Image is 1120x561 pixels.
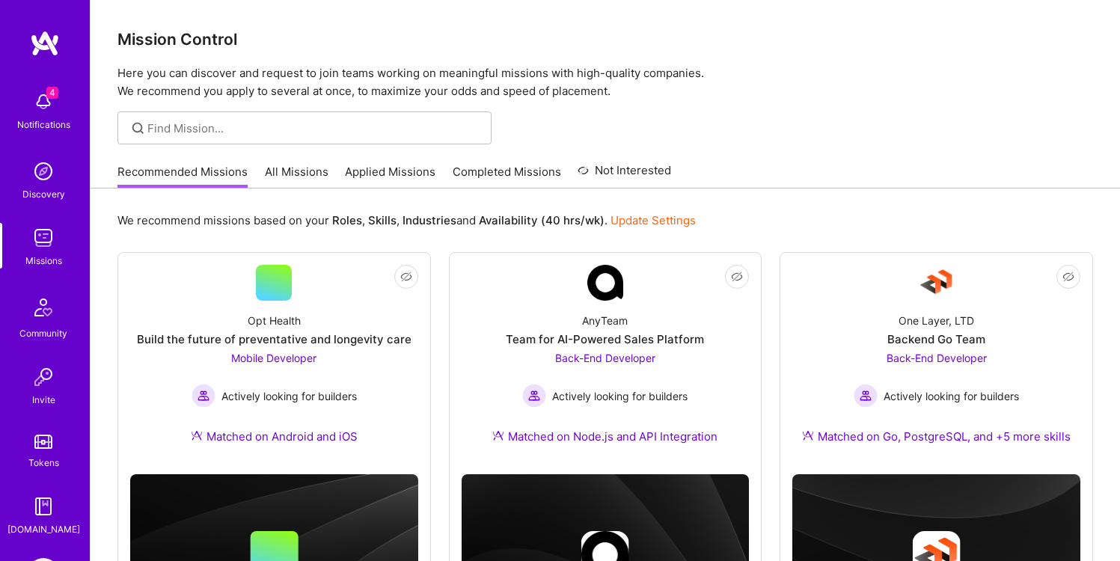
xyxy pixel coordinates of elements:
[25,289,61,325] img: Community
[25,253,62,269] div: Missions
[1062,271,1074,283] i: icon EyeClosed
[28,87,58,117] img: bell
[30,30,60,57] img: logo
[28,491,58,521] img: guide book
[611,213,696,227] a: Update Settings
[345,164,435,188] a: Applied Missions
[462,265,750,462] a: Company LogoAnyTeamTeam for AI-Powered Sales PlatformBack-End Developer Actively looking for buil...
[117,64,1093,100] p: Here you can discover and request to join teams working on meaningful missions with high-quality ...
[492,429,504,441] img: Ateam Purple Icon
[117,212,696,228] p: We recommend missions based on your , , and .
[46,87,58,99] span: 4
[191,429,203,441] img: Ateam Purple Icon
[792,265,1080,462] a: Company LogoOne Layer, LTDBackend Go TeamBack-End Developer Actively looking for buildersActively...
[28,455,59,470] div: Tokens
[802,429,814,441] img: Ateam Purple Icon
[192,384,215,408] img: Actively looking for builders
[899,313,974,328] div: One Layer, LTD
[453,164,561,188] a: Completed Missions
[887,331,985,347] div: Backend Go Team
[854,384,878,408] img: Actively looking for builders
[32,392,55,408] div: Invite
[887,352,987,364] span: Back-End Developer
[28,362,58,392] img: Invite
[191,429,358,444] div: Matched on Android and iOS
[400,271,412,283] i: icon EyeClosed
[332,213,362,227] b: Roles
[231,352,316,364] span: Mobile Developer
[17,117,70,132] div: Notifications
[492,429,717,444] div: Matched on Node.js and API Integration
[587,265,623,301] img: Company Logo
[28,156,58,186] img: discovery
[578,162,671,188] a: Not Interested
[265,164,328,188] a: All Missions
[506,331,704,347] div: Team for AI-Powered Sales Platform
[117,30,1093,49] h3: Mission Control
[731,271,743,283] i: icon EyeClosed
[130,265,418,462] a: Opt HealthBuild the future of preventative and longevity careMobile Developer Actively looking fo...
[137,331,411,347] div: Build the future of preventative and longevity care
[248,313,301,328] div: Opt Health
[22,186,65,202] div: Discovery
[403,213,456,227] b: Industries
[147,120,480,136] input: Find Mission...
[19,325,67,341] div: Community
[117,164,248,188] a: Recommended Missions
[884,388,1019,404] span: Actively looking for builders
[129,120,147,137] i: icon SearchGrey
[479,213,605,227] b: Availability (40 hrs/wk)
[582,313,628,328] div: AnyTeam
[555,352,655,364] span: Back-End Developer
[919,265,955,301] img: Company Logo
[368,213,397,227] b: Skills
[34,435,52,449] img: tokens
[221,388,357,404] span: Actively looking for builders
[802,429,1071,444] div: Matched on Go, PostgreSQL, and +5 more skills
[552,388,688,404] span: Actively looking for builders
[7,521,80,537] div: [DOMAIN_NAME]
[28,223,58,253] img: teamwork
[522,384,546,408] img: Actively looking for builders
